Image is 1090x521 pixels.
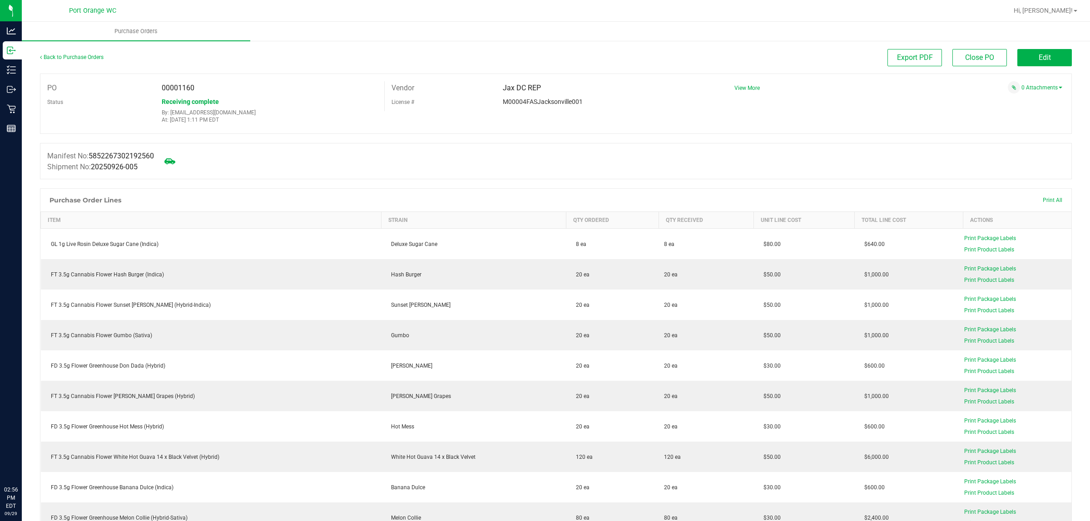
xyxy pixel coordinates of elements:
span: 20 ea [571,423,590,430]
span: Attach a document [1008,81,1020,93]
span: $30.00 [759,423,781,430]
span: $50.00 [759,302,781,308]
span: Print Package Labels [964,418,1016,424]
span: Close PO [965,53,994,62]
span: Hi, [PERSON_NAME]! [1014,7,1073,14]
th: Actions [963,212,1071,229]
inline-svg: Inventory [7,65,16,74]
span: M00004FASJacksonville001 [503,98,583,105]
inline-svg: Outbound [7,85,16,94]
span: $600.00 [860,423,885,430]
span: Port Orange WC [69,7,116,15]
span: 20 ea [571,393,590,399]
p: 02:56 PM EDT [4,486,18,510]
span: Gumbo [386,332,409,339]
a: View More [734,85,760,91]
span: 120 ea [571,454,593,460]
div: FT 3.5g Cannabis Flower White Hot Guava 14 x Black Velvet (Hybrid) [46,453,376,461]
span: 00001160 [162,84,194,92]
th: Item [41,212,381,229]
span: Print Product Labels [964,277,1014,283]
span: Melon Collie [386,515,421,521]
span: Print Product Labels [964,490,1014,496]
span: 8 ea [571,241,586,247]
span: Print Package Labels [964,357,1016,363]
span: $30.00 [759,484,781,491]
span: 20 ea [571,271,590,278]
span: $50.00 [759,454,781,460]
span: 20250926-005 [91,162,138,171]
span: Hot Mess [386,423,414,430]
label: License # [391,95,414,109]
span: [PERSON_NAME] Grapes [386,393,451,399]
span: 20 ea [571,363,590,369]
span: Print Product Labels [964,398,1014,405]
a: Purchase Orders [22,22,250,41]
span: Banana Dulce [386,484,425,491]
span: Print Package Labels [964,265,1016,272]
span: Jax DC REP [503,84,541,92]
span: 5852267302192560 [89,152,154,160]
span: Print Product Labels [964,429,1014,435]
th: Total Line Cost [854,212,963,229]
span: White Hot Guava 14 x Black Velvet [386,454,476,460]
th: Strain [381,212,566,229]
div: FD 3.5g Flower Greenhouse Banana Dulce (Indica) [46,483,376,492]
span: Print Package Labels [964,509,1016,515]
span: 20 ea [664,483,678,492]
span: 120 ea [664,453,681,461]
span: Edit [1039,53,1051,62]
inline-svg: Inbound [7,46,16,55]
span: Print Product Labels [964,459,1014,466]
span: 20 ea [664,301,678,309]
iframe: Resource center [9,448,36,476]
span: Sunset [PERSON_NAME] [386,302,451,308]
span: $50.00 [759,393,781,399]
span: 8 ea [664,240,674,248]
span: Print Package Labels [964,296,1016,302]
span: $640.00 [860,241,885,247]
span: Print Product Labels [964,307,1014,314]
span: [PERSON_NAME] [386,363,432,369]
div: FD 3.5g Flower Greenhouse Don Dada (Hybrid) [46,362,376,370]
p: By: [EMAIL_ADDRESS][DOMAIN_NAME] [162,109,377,116]
span: $2,400.00 [860,515,889,521]
label: Shipment No: [47,162,138,172]
span: 20 ea [664,423,678,431]
span: Hash Burger [386,271,421,278]
label: PO [47,81,57,95]
span: Receiving complete [162,98,219,105]
label: Vendor [391,81,414,95]
span: 20 ea [571,484,590,491]
span: $1,000.00 [860,271,889,278]
inline-svg: Retail [7,104,16,113]
inline-svg: Reports [7,124,16,133]
button: Export PDF [887,49,942,66]
button: Edit [1017,49,1072,66]
th: Unit Line Cost [753,212,854,229]
span: Print Package Labels [964,235,1016,241]
span: $30.00 [759,363,781,369]
th: Qty Received [659,212,753,229]
span: 20 ea [571,332,590,339]
label: Status [47,95,63,109]
button: Close PO [952,49,1007,66]
div: FD 3.5g Flower Greenhouse Hot Mess (Hybrid) [46,423,376,431]
div: FT 3.5g Cannabis Flower Hash Burger (Indica) [46,270,376,279]
label: Manifest No: [47,151,154,162]
span: Deluxe Sugar Cane [386,241,437,247]
span: 20 ea [664,331,678,339]
span: Print Package Labels [964,387,1016,393]
inline-svg: Analytics [7,26,16,35]
span: Print Package Labels [964,478,1016,485]
span: Export PDF [897,53,933,62]
span: $600.00 [860,363,885,369]
div: FT 3.5g Cannabis Flower Sunset [PERSON_NAME] (Hybrid-Indica) [46,301,376,309]
span: $600.00 [860,484,885,491]
span: $50.00 [759,271,781,278]
span: 80 ea [571,515,590,521]
th: Qty Ordered [566,212,659,229]
div: FT 3.5g Cannabis Flower Gumbo (Sativa) [46,331,376,339]
span: Purchase Orders [102,27,170,35]
h1: Purchase Order Lines [50,197,121,204]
